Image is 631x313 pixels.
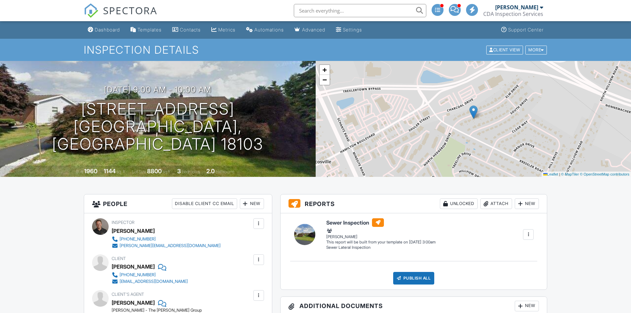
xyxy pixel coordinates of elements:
a: Client View [486,47,525,52]
a: SPECTORA [84,9,157,23]
div: 8800 [147,168,162,175]
div: [PHONE_NUMBER] [120,272,156,278]
div: Attach [480,198,512,209]
div: [PERSON_NAME] [495,4,538,11]
div: Settings [343,27,362,32]
span: SPECTORA [103,3,157,17]
a: Settings [333,24,365,36]
a: [PERSON_NAME] [112,298,155,308]
h6: Sewer Inspection [326,218,436,227]
div: New [515,301,539,311]
div: New [240,198,264,209]
a: Automations (Advanced) [243,24,287,36]
span: Built [76,169,83,174]
div: Disable Client CC Email [172,198,237,209]
div: 1144 [104,168,116,175]
div: 3 [177,168,181,175]
div: [PHONE_NUMBER] [120,236,156,242]
h3: People [84,194,272,213]
span: + [322,66,327,74]
div: [PERSON_NAME] [112,226,155,236]
span: sq.ft. [163,169,171,174]
a: Zoom out [320,75,330,85]
a: [PHONE_NUMBER] [112,236,221,242]
div: Advanced [302,27,325,32]
a: Leaflet [543,172,558,176]
h1: Inspection Details [84,44,548,56]
div: 2.0 [206,168,215,175]
span: Lot Size [132,169,146,174]
h3: [DATE] 9:00 am - 10:00 am [104,85,211,94]
div: More [525,45,547,54]
div: Unlocked [440,198,478,209]
div: [PERSON_NAME] - The [PERSON_NAME] Group [112,308,202,313]
span: | [559,172,560,176]
div: [EMAIL_ADDRESS][DOMAIN_NAME] [120,279,188,284]
a: Contacts [170,24,203,36]
div: Templates [137,27,162,32]
a: Support Center [499,24,546,36]
div: New [515,198,539,209]
a: Templates [128,24,164,36]
div: Contacts [180,27,201,32]
div: Publish All [393,272,435,285]
a: Advanced [292,24,328,36]
a: [PHONE_NUMBER] [112,272,188,278]
span: Client [112,256,126,261]
span: − [322,76,327,84]
span: Client's Agent [112,292,144,297]
div: This report will be built from your template on [DATE] 3:00am [326,239,436,245]
h1: [STREET_ADDRESS] [GEOGRAPHIC_DATA], [GEOGRAPHIC_DATA] 18103 [11,100,305,153]
span: bedrooms [182,169,200,174]
img: Marker [469,105,478,119]
a: Metrics [209,24,238,36]
h3: Reports [281,194,547,213]
a: [PERSON_NAME][EMAIL_ADDRESS][DOMAIN_NAME] [112,242,221,249]
img: The Best Home Inspection Software - Spectora [84,3,98,18]
div: Sewer Lateral Inspection [326,245,436,250]
input: Search everything... [294,4,426,17]
span: bathrooms [216,169,235,174]
div: Client View [486,45,523,54]
span: sq. ft. [117,169,126,174]
a: [EMAIL_ADDRESS][DOMAIN_NAME] [112,278,188,285]
div: [PERSON_NAME] [326,228,436,239]
a: © OpenStreetMap contributors [580,172,629,176]
div: Metrics [218,27,236,32]
a: © MapTiler [561,172,579,176]
div: [PERSON_NAME][EMAIL_ADDRESS][DOMAIN_NAME] [120,243,221,248]
span: Inspector [112,220,134,225]
div: Automations [254,27,284,32]
a: Zoom in [320,65,330,75]
div: Dashboard [95,27,120,32]
div: 1960 [84,168,97,175]
div: [PERSON_NAME] [112,262,155,272]
div: CDA Inspection Services [483,11,543,17]
a: Dashboard [85,24,123,36]
div: Support Center [508,27,544,32]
